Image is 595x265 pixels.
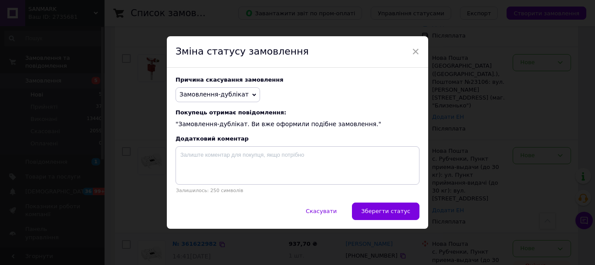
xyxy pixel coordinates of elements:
div: Зміна статусу замовлення [167,36,428,68]
span: Зберегти статус [361,208,410,214]
span: Покупець отримає повідомлення: [176,109,419,116]
span: × [412,44,419,59]
button: Скасувати [297,203,346,220]
button: Зберегти статус [352,203,419,220]
span: Скасувати [306,208,337,214]
div: Причина скасування замовлення [176,76,419,83]
div: Додатковий коментар [176,135,419,142]
span: Замовлення-дублікат [179,91,249,98]
p: Залишилось: 250 символів [176,188,419,193]
div: "Замовлення-дублікат. Ви вже оформили подібне замовлення." [176,109,419,129]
